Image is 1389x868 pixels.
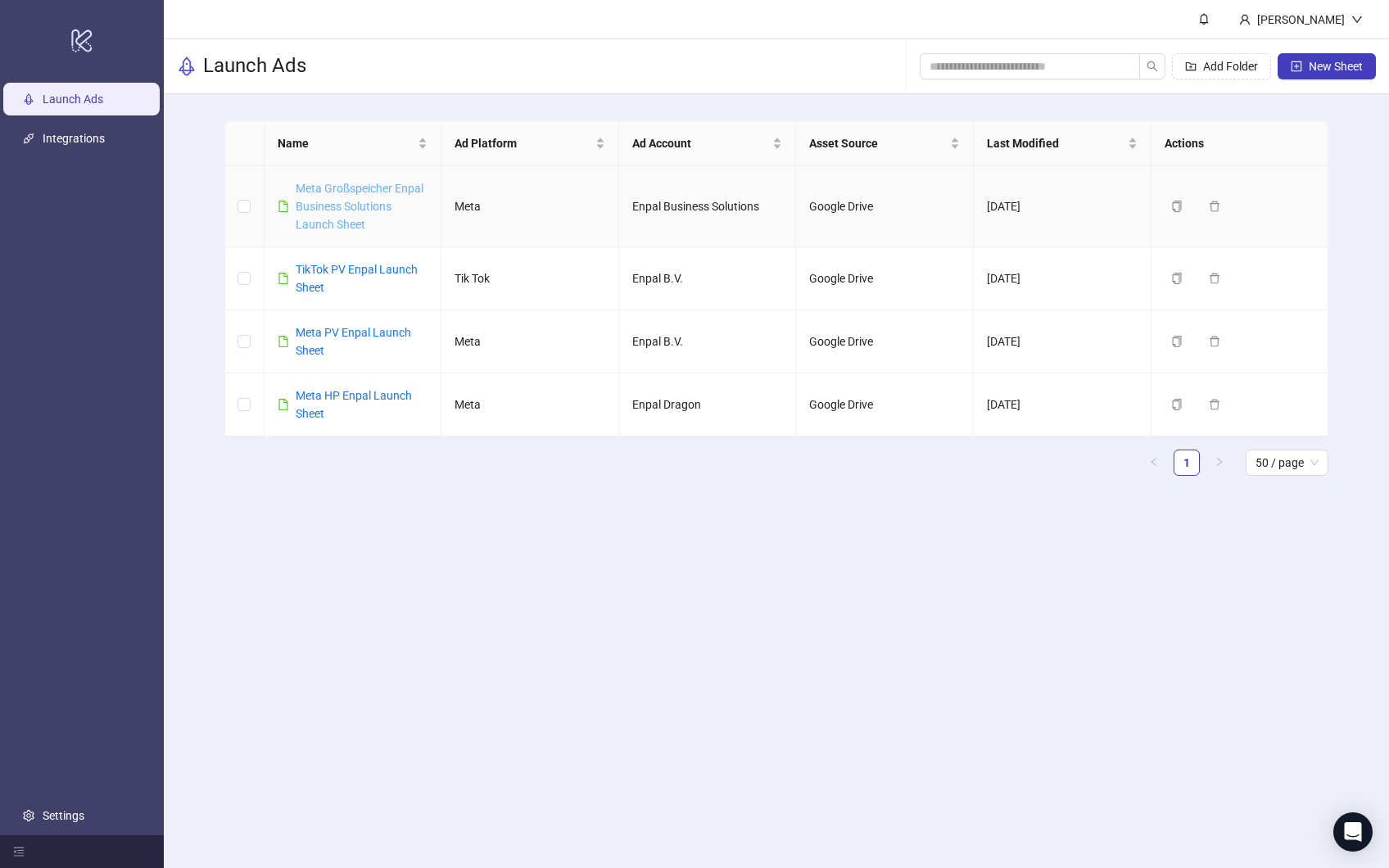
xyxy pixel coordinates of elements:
[1309,60,1363,73] span: New Sheet
[1278,53,1376,79] button: New Sheet
[441,310,619,373] td: Meta
[441,166,619,247] td: Meta
[1185,61,1197,72] span: folder-add
[1215,457,1224,467] span: right
[1171,336,1183,347] span: copy
[796,166,974,247] td: Google Drive
[619,121,797,166] th: Ad Account
[1149,457,1159,467] span: left
[1256,450,1319,475] span: 50 / page
[278,134,415,152] span: Name
[278,399,289,410] span: file
[796,247,974,310] td: Google Drive
[619,310,797,373] td: Enpal B.V.
[619,373,797,436] td: Enpal Dragon
[43,93,103,106] a: Launch Ads
[441,247,619,310] td: Tik Tok
[1209,336,1220,347] span: delete
[1206,450,1233,476] li: Next Page
[974,121,1151,166] th: Last Modified
[1203,60,1258,73] span: Add Folder
[441,373,619,436] td: Meta
[1171,273,1183,284] span: copy
[1291,61,1302,72] span: plus-square
[177,57,197,76] span: rocket
[1141,450,1167,476] button: left
[974,166,1151,247] td: [DATE]
[455,134,592,152] span: Ad Platform
[1174,450,1200,476] li: 1
[43,809,84,822] a: Settings
[632,134,770,152] span: Ad Account
[1198,13,1210,25] span: bell
[1171,201,1183,212] span: copy
[1333,812,1373,852] div: Open Intercom Messenger
[1206,450,1233,476] button: right
[265,121,442,166] th: Name
[278,336,289,347] span: file
[796,373,974,436] td: Google Drive
[1209,399,1220,410] span: delete
[974,310,1151,373] td: [DATE]
[974,247,1151,310] td: [DATE]
[296,389,412,420] a: Meta HP Enpal Launch Sheet
[1351,14,1363,25] span: down
[441,121,619,166] th: Ad Platform
[1246,450,1328,476] div: Page Size
[296,263,418,294] a: TikTok PV Enpal Launch Sheet
[1171,399,1183,410] span: copy
[1151,121,1329,166] th: Actions
[809,134,947,152] span: Asset Source
[1174,450,1199,475] a: 1
[296,182,423,231] a: Meta Großspeicher Enpal Business Solutions Launch Sheet
[974,373,1151,436] td: [DATE]
[1209,201,1220,212] span: delete
[278,273,289,284] span: file
[43,133,105,146] a: Integrations
[13,846,25,857] span: menu-fold
[278,201,289,212] span: file
[1147,61,1158,72] span: search
[619,247,797,310] td: Enpal B.V.
[1209,273,1220,284] span: delete
[296,326,411,357] a: Meta PV Enpal Launch Sheet
[1172,53,1271,79] button: Add Folder
[203,53,306,79] h3: Launch Ads
[796,121,974,166] th: Asset Source
[796,310,974,373] td: Google Drive
[1251,11,1351,29] div: [PERSON_NAME]
[1141,450,1167,476] li: Previous Page
[987,134,1124,152] span: Last Modified
[1239,14,1251,25] span: user
[619,166,797,247] td: Enpal Business Solutions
